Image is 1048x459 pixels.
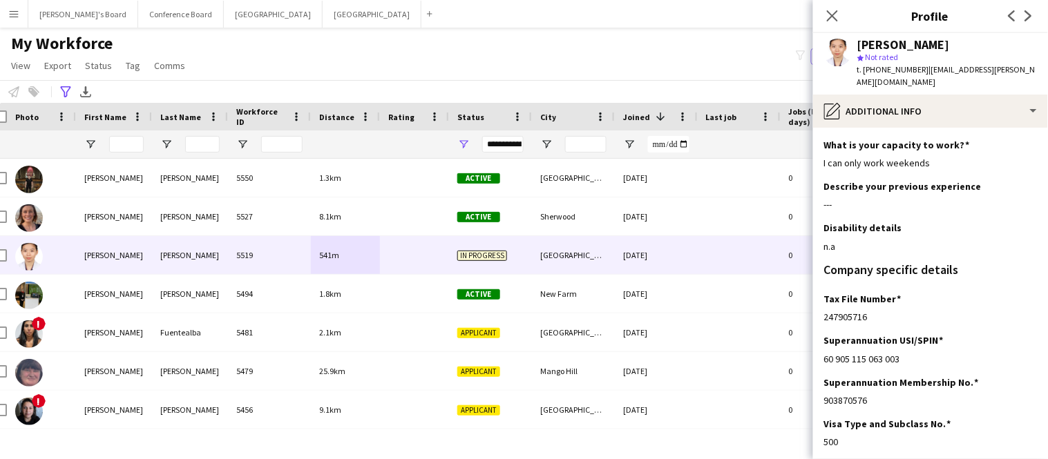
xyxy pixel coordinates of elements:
[615,313,698,351] div: [DATE]
[813,95,1048,128] div: Additional info
[824,418,951,430] h3: Visa Type and Subclass No.
[77,84,94,100] app-action-btn: Export XLSX
[615,352,698,390] div: [DATE]
[76,159,152,197] div: [PERSON_NAME]
[824,264,959,276] h3: Company specific details
[857,39,950,51] div: [PERSON_NAME]
[857,64,929,75] span: t. [PHONE_NUMBER]
[126,59,140,72] span: Tag
[152,197,228,235] div: [PERSON_NAME]
[149,57,191,75] a: Comms
[824,293,902,305] h3: Tax File Number
[15,398,43,425] img: Veronica Iriarte
[319,250,339,260] span: 541m
[44,59,71,72] span: Export
[532,159,615,197] div: [GEOGRAPHIC_DATA]
[152,275,228,313] div: [PERSON_NAME]
[824,353,1037,365] div: 60 905 115 063 003
[32,317,46,331] span: !
[109,136,144,153] input: First Name Filter Input
[152,391,228,429] div: [PERSON_NAME]
[15,320,43,348] img: Alejandra Fuentealba
[319,173,341,183] span: 1.3km
[781,275,870,313] div: 0
[185,136,220,153] input: Last Name Filter Input
[228,275,311,313] div: 5494
[540,138,553,150] button: Open Filter Menu
[532,236,615,274] div: [GEOGRAPHIC_DATA]
[857,64,1036,87] span: | [EMAIL_ADDRESS][PERSON_NAME][DOMAIN_NAME]
[15,204,43,232] img: Lisa Russell
[236,138,249,150] button: Open Filter Menu
[32,394,46,408] span: !
[15,359,43,387] img: Sheena Baines
[532,275,615,313] div: New Farm
[84,138,97,150] button: Open Filter Menu
[319,289,341,299] span: 1.8km
[781,159,870,197] div: 0
[228,391,311,429] div: 5456
[11,59,30,72] span: View
[79,57,117,75] a: Status
[160,138,173,150] button: Open Filter Menu
[824,376,979,389] h3: Superannuation Membership No.
[824,139,970,151] h3: What is your capacity to work?
[319,112,354,122] span: Distance
[615,159,698,197] div: [DATE]
[824,311,1037,323] div: 247905716
[781,391,870,429] div: 0
[457,328,500,338] span: Applicant
[228,352,311,390] div: 5479
[76,197,152,235] div: [PERSON_NAME]
[623,138,636,150] button: Open Filter Menu
[532,391,615,429] div: [GEOGRAPHIC_DATA]
[57,84,74,100] app-action-btn: Advanced filters
[76,391,152,429] div: [PERSON_NAME]
[457,405,500,416] span: Applicant
[323,1,421,28] button: [GEOGRAPHIC_DATA]
[319,366,345,376] span: 25.9km
[781,352,870,390] div: 0
[228,197,311,235] div: 5527
[457,289,500,300] span: Active
[152,236,228,274] div: [PERSON_NAME]
[319,327,341,338] span: 2.1km
[824,180,982,193] h3: Describe your previous experience
[76,352,152,390] div: [PERSON_NAME]
[154,59,185,72] span: Comms
[457,173,500,184] span: Active
[824,198,1037,211] div: ---
[224,1,323,28] button: [GEOGRAPHIC_DATA]
[457,212,500,222] span: Active
[781,236,870,274] div: 0
[706,112,737,122] span: Last job
[866,52,899,62] span: Not rated
[824,157,1037,169] div: I can only work weekends
[160,112,201,122] span: Last Name
[6,57,36,75] a: View
[15,282,43,309] img: jaymi Rymer
[76,275,152,313] div: [PERSON_NAME]
[781,197,870,235] div: 0
[28,1,138,28] button: [PERSON_NAME]'s Board
[532,313,615,351] div: [GEOGRAPHIC_DATA]
[824,394,1037,407] div: 903870576
[615,197,698,235] div: [DATE]
[532,352,615,390] div: Mango Hill
[15,243,43,271] img: TUONG NGUYEN
[615,391,698,429] div: [DATE]
[824,240,1037,253] div: n.a
[138,1,224,28] button: Conference Board
[15,112,39,122] span: Photo
[615,236,698,274] div: [DATE]
[457,251,507,261] span: In progress
[228,313,311,351] div: 5481
[236,106,286,127] span: Workforce ID
[85,59,112,72] span: Status
[781,313,870,351] div: 0
[152,313,228,351] div: Fuentealba
[228,159,311,197] div: 5550
[76,313,152,351] div: [PERSON_NAME]
[11,33,113,54] span: My Workforce
[152,159,228,197] div: [PERSON_NAME]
